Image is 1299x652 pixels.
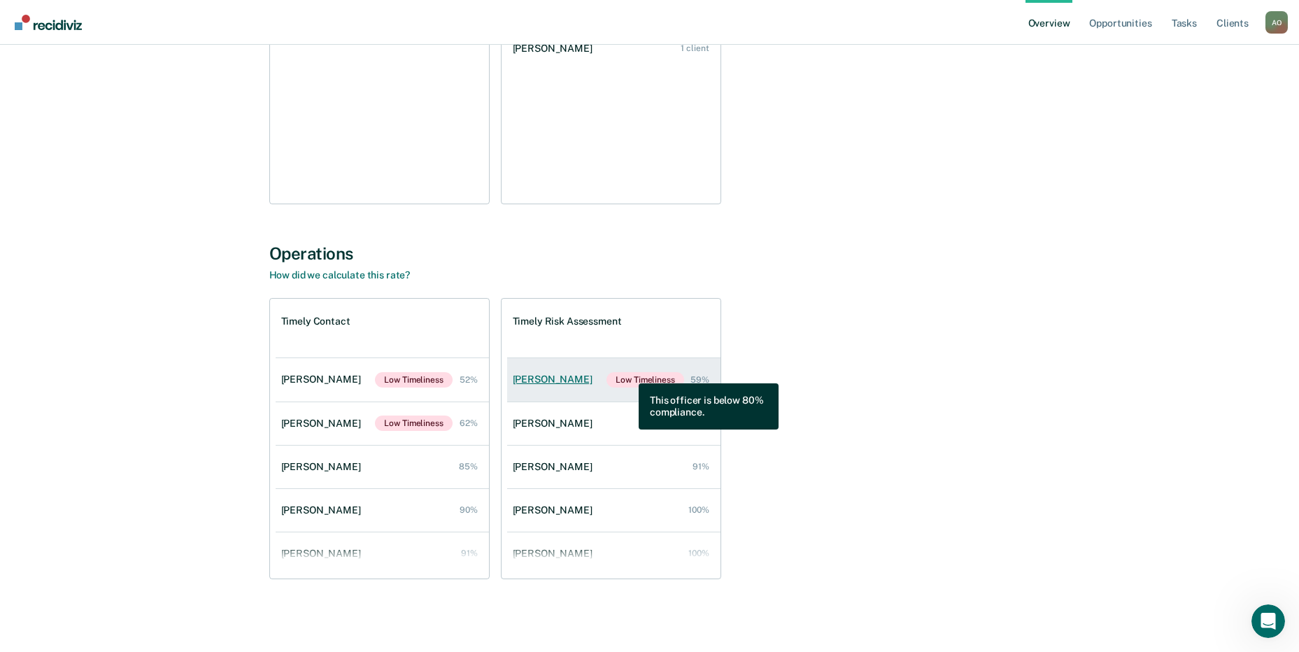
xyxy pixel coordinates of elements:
a: [PERSON_NAME]Low Timeliness 52% [276,358,489,402]
div: 91% [693,462,709,472]
a: How did we calculate this rate? [269,269,411,281]
h1: Timely Contact [281,316,350,327]
div: [PERSON_NAME] [281,548,367,560]
div: 62% [460,418,478,428]
div: [PERSON_NAME] [281,374,367,385]
a: [PERSON_NAME] 1 client [507,29,721,69]
div: [PERSON_NAME] [281,418,367,430]
div: [PERSON_NAME] [513,418,598,430]
a: [PERSON_NAME] 100% [507,534,721,574]
iframe: Intercom live chat [1251,604,1285,638]
img: Recidiviz [15,15,82,30]
div: 100% [688,505,709,515]
div: 91% [461,548,478,558]
div: 85% [459,462,478,472]
a: [PERSON_NAME] 85% [276,447,489,487]
a: [PERSON_NAME] 90% [276,490,489,530]
div: [PERSON_NAME] [513,461,598,473]
a: [PERSON_NAME]Low Timeliness 62% [276,402,489,445]
button: Profile dropdown button [1265,11,1288,34]
div: [PERSON_NAME] [281,461,367,473]
div: 90% [460,505,478,515]
div: 52% [460,375,478,385]
div: 59% [690,375,709,385]
div: [PERSON_NAME] [281,504,367,516]
div: 100% [688,548,709,558]
a: [PERSON_NAME] 80% [507,404,721,444]
div: 80% [691,418,709,428]
span: Low Timeliness [375,372,452,388]
div: [PERSON_NAME] [513,374,598,385]
a: [PERSON_NAME]Low Timeliness 59% [507,358,721,402]
a: [PERSON_NAME] 91% [276,534,489,574]
a: [PERSON_NAME] 100% [507,490,721,530]
div: Operations [269,243,1030,264]
div: [PERSON_NAME] [513,43,598,55]
div: [PERSON_NAME] [513,548,598,560]
span: Low Timeliness [606,372,683,388]
div: A O [1265,11,1288,34]
div: 1 client [681,43,709,53]
a: [PERSON_NAME] 91% [507,447,721,487]
span: Low Timeliness [375,416,452,431]
div: [PERSON_NAME] [513,504,598,516]
h1: Timely Risk Assessment [513,316,622,327]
